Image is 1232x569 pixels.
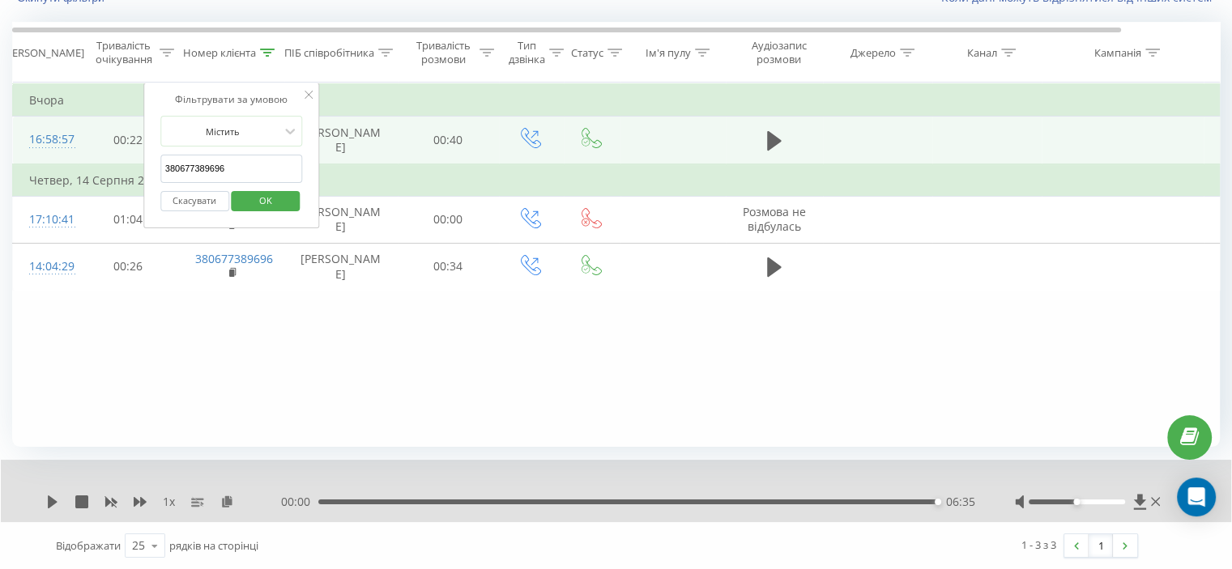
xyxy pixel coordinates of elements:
div: ПІБ співробітника [284,46,374,60]
div: 17:10:41 [29,204,62,236]
td: 01:04 [78,196,179,243]
td: 00:26 [78,243,179,290]
td: [PERSON_NAME] [284,196,398,243]
div: Номер клієнта [183,46,256,60]
div: 14:04:29 [29,251,62,282]
td: 00:00 [398,196,499,243]
div: 25 [132,537,145,554]
div: Канал [967,46,997,60]
span: 00:00 [281,494,318,510]
div: Open Intercom Messenger [1177,478,1216,516]
div: Тривалість розмови [411,39,475,66]
td: 00:22 [78,117,179,164]
div: Джерело [850,46,896,60]
a: 380677389696 [195,251,273,266]
div: Accessibility label [935,499,941,505]
div: 1 - 3 з 3 [1021,537,1056,553]
span: Відображати [56,538,121,553]
span: рядків на сторінці [169,538,258,553]
td: [PERSON_NAME] [284,117,398,164]
span: Розмова не відбулась [743,204,806,234]
span: OK [243,188,288,213]
a: 1 [1089,534,1113,557]
span: 1 x [163,494,175,510]
button: Скасувати [160,191,229,211]
div: Статус [571,46,603,60]
td: [PERSON_NAME] [284,243,398,290]
div: Аудіозапис розмови [740,39,818,66]
div: 16:58:57 [29,124,62,155]
div: [PERSON_NAME] [2,46,84,60]
input: Введіть значення [160,155,303,183]
span: 06:35 [945,494,974,510]
div: Тип дзвінка [509,39,545,66]
td: 00:40 [398,117,499,164]
button: OK [232,191,301,211]
td: 00:34 [398,243,499,290]
div: Accessibility label [1073,499,1080,505]
div: Ім'я пулу [646,46,691,60]
div: Фільтрувати за умовою [160,91,303,108]
div: Кампанія [1094,46,1141,60]
div: Тривалість очікування [92,39,156,66]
